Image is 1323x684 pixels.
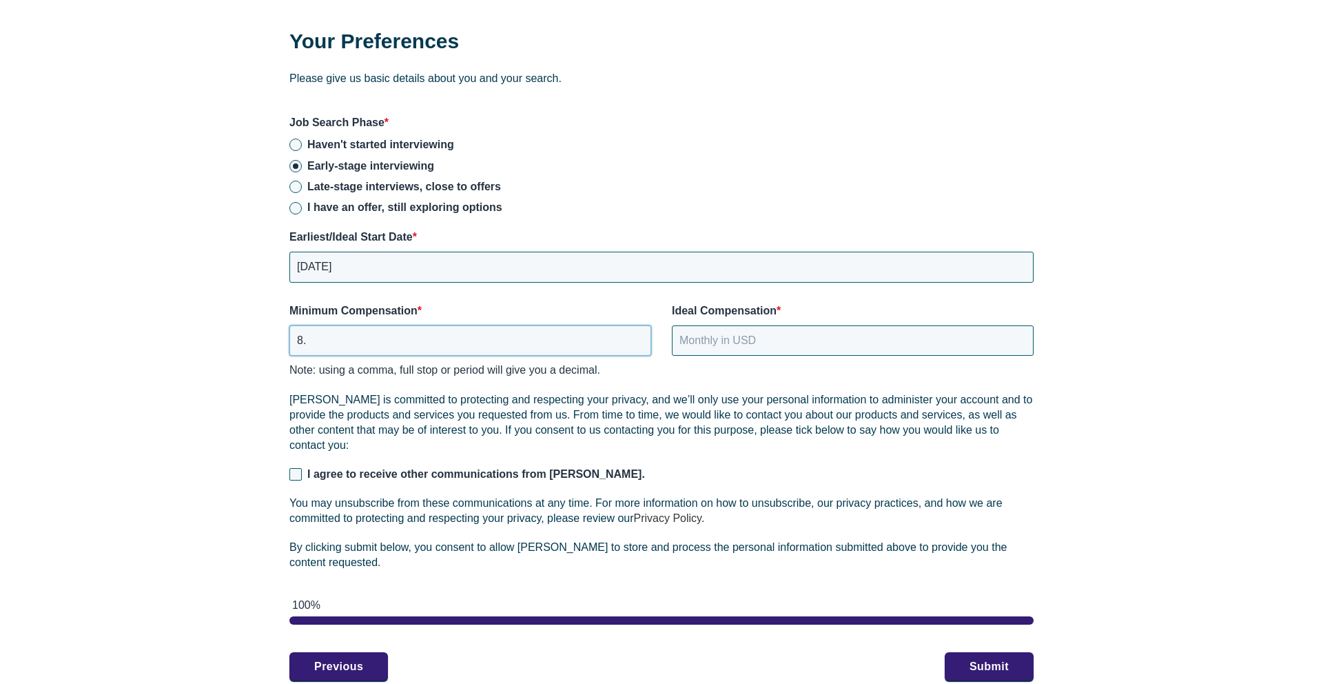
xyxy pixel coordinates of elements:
[289,117,384,128] span: Job Search Phase
[307,139,454,150] span: Haven't started interviewing
[307,160,434,172] span: Early-stage interviewing
[289,616,1034,625] div: page 2 of 2
[672,325,1034,356] input: Monthly in USD
[634,512,701,524] a: Privacy Policy
[289,71,1034,86] p: Please give us basic details about you and your search.
[289,139,302,151] input: Haven't started interviewing
[307,181,501,192] span: Late-stage interviews, close to offers
[289,325,651,356] input: Monthly in USD
[289,652,388,681] button: Previous
[289,540,1034,570] p: By clicking submit below, you consent to allow [PERSON_NAME] to store and process the personal in...
[289,231,413,243] span: Earliest/Ideal Start Date
[289,392,1034,453] p: [PERSON_NAME] is committed to protecting and respecting your privacy, and we’ll only use your per...
[289,496,1034,526] p: You may unsubscribe from these communications at any time. For more information on how to unsubsc...
[289,181,302,193] input: Late-stage interviews, close to offers
[289,160,302,172] input: Early-stage interviewing
[945,652,1034,681] button: Submit
[289,30,459,52] strong: Your Preferences
[289,363,651,378] div: Note: using a comma, full stop or period will give you a decimal.
[307,201,502,213] span: I have an offer, still exploring options
[289,252,1034,282] input: MM - DD - YYYY
[672,305,777,316] span: Ideal Compensation
[289,468,302,481] input: I agree to receive other communications from [PERSON_NAME].
[307,468,645,480] span: I agree to receive other communications from [PERSON_NAME].
[289,202,302,214] input: I have an offer, still exploring options
[289,305,418,316] span: Minimum Compensation
[292,598,1034,613] div: 100%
